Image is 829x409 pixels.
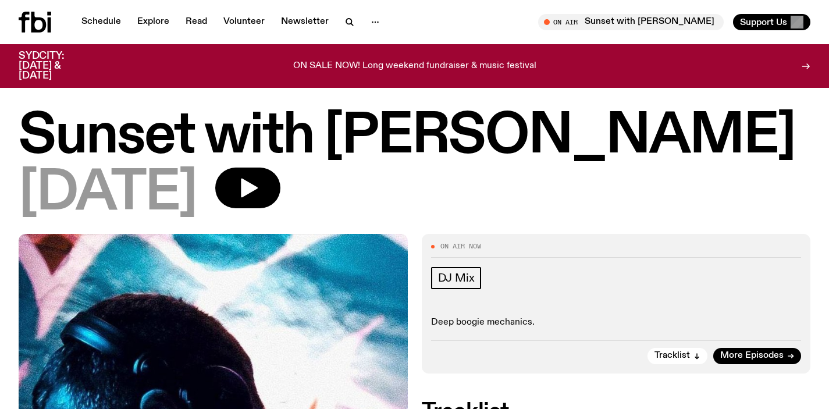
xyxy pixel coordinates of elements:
span: On Air Now [440,243,481,250]
a: Read [179,14,214,30]
h1: Sunset with [PERSON_NAME] [19,111,810,163]
span: More Episodes [720,351,784,360]
a: Schedule [74,14,128,30]
button: Tracklist [647,348,707,364]
a: DJ Mix [431,267,482,289]
button: Support Us [733,14,810,30]
p: Deep boogie mechanics. [431,317,802,328]
a: Explore [130,14,176,30]
a: Volunteer [216,14,272,30]
span: Tracklist [654,351,690,360]
a: More Episodes [713,348,801,364]
a: Newsletter [274,14,336,30]
p: ON SALE NOW! Long weekend fundraiser & music festival [293,61,536,72]
button: On AirSunset with [PERSON_NAME] [538,14,724,30]
h3: SYDCITY: [DATE] & [DATE] [19,51,93,81]
span: Support Us [740,17,787,27]
span: DJ Mix [438,272,475,284]
span: [DATE] [19,168,197,220]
